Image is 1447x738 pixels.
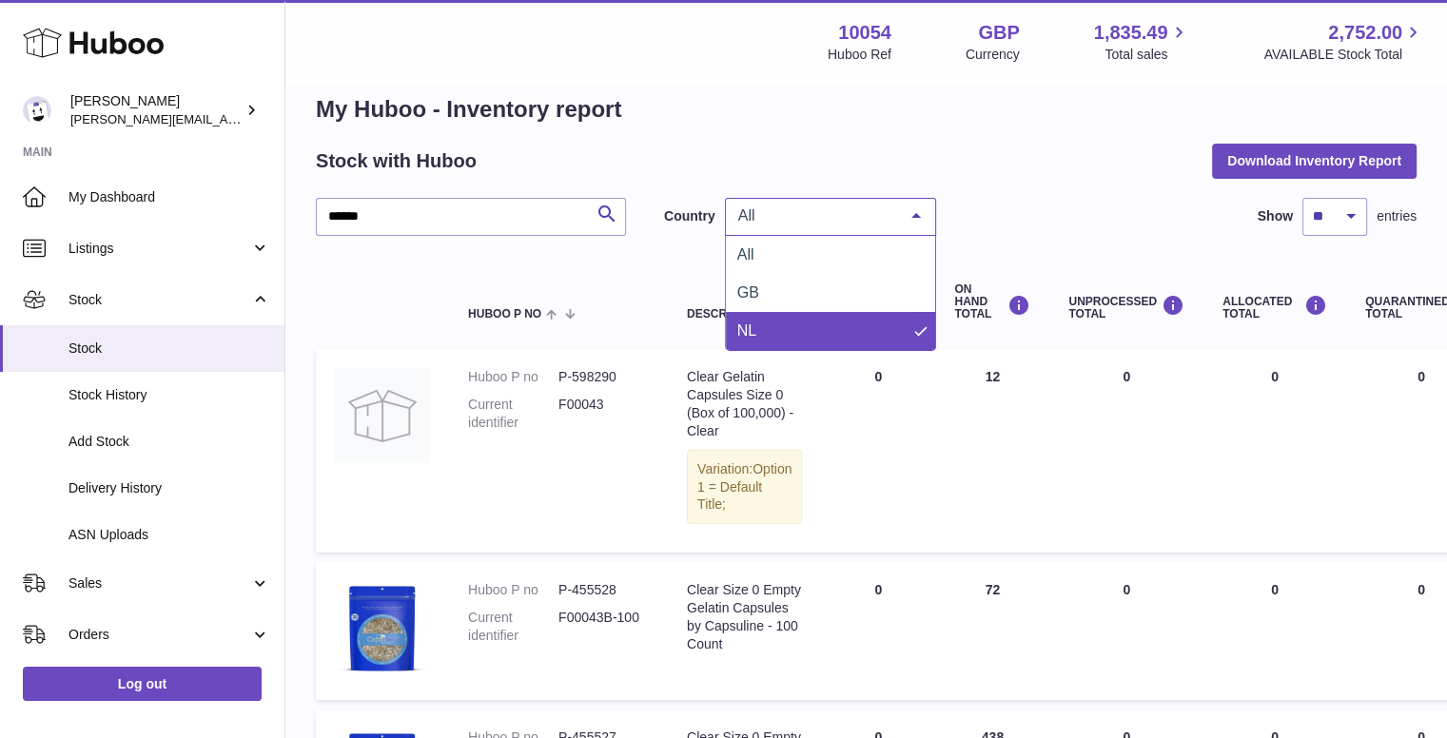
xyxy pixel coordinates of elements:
[1263,46,1424,64] span: AVAILABLE Stock Total
[1377,207,1417,225] span: entries
[1068,295,1184,320] div: UNPROCESSED Total
[733,206,897,225] span: All
[978,20,1019,46] strong: GBP
[1418,582,1425,597] span: 0
[68,291,250,309] span: Stock
[335,368,430,463] img: product image
[68,240,250,258] span: Listings
[1203,349,1346,553] td: 0
[335,581,430,676] img: product image
[1049,349,1203,553] td: 0
[68,526,270,544] span: ASN Uploads
[1263,20,1424,64] a: 2,752.00 AVAILABLE Stock Total
[23,96,51,125] img: luz@capsuline.com
[558,396,649,432] dd: F00043
[821,349,935,553] td: 0
[70,92,242,128] div: [PERSON_NAME]
[68,386,270,404] span: Stock History
[68,574,250,592] span: Sales
[1418,369,1425,384] span: 0
[1049,562,1203,700] td: 0
[68,626,250,644] span: Orders
[664,207,715,225] label: Country
[468,581,558,599] dt: Huboo P no
[1094,20,1190,64] a: 1,835.49 Total sales
[70,111,381,126] span: [PERSON_NAME][EMAIL_ADDRESS][DOMAIN_NAME]
[1258,207,1293,225] label: Show
[316,94,1417,125] h1: My Huboo - Inventory report
[1203,562,1346,700] td: 0
[68,188,270,206] span: My Dashboard
[558,368,649,386] dd: P-598290
[687,308,765,320] span: Description
[687,581,802,653] div: Clear Size 0 Empty Gelatin Capsules by Capsuline - 100 Count
[737,246,754,262] span: All
[558,581,649,599] dd: P-455528
[821,562,935,700] td: 0
[828,46,891,64] div: Huboo Ref
[468,308,541,320] span: Huboo P no
[737,322,756,339] span: NL
[697,461,792,513] span: Option 1 = Default Title;
[1212,144,1417,178] button: Download Inventory Report
[687,368,802,440] div: Clear Gelatin Capsules Size 0 (Box of 100,000) - Clear
[1105,46,1189,64] span: Total sales
[316,148,477,174] h2: Stock with Huboo
[68,479,270,497] span: Delivery History
[687,450,802,525] div: Variation:
[468,396,558,432] dt: Current identifier
[838,20,891,46] strong: 10054
[966,46,1020,64] div: Currency
[737,284,759,301] span: GB
[558,609,649,645] dd: F00043B-100
[23,667,262,701] a: Log out
[68,340,270,358] span: Stock
[68,433,270,451] span: Add Stock
[1094,20,1168,46] span: 1,835.49
[935,349,1049,553] td: 12
[1328,20,1402,46] span: 2,752.00
[935,562,1049,700] td: 72
[954,283,1030,321] div: ON HAND Total
[1222,295,1327,320] div: ALLOCATED Total
[468,609,558,645] dt: Current identifier
[468,368,558,386] dt: Huboo P no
